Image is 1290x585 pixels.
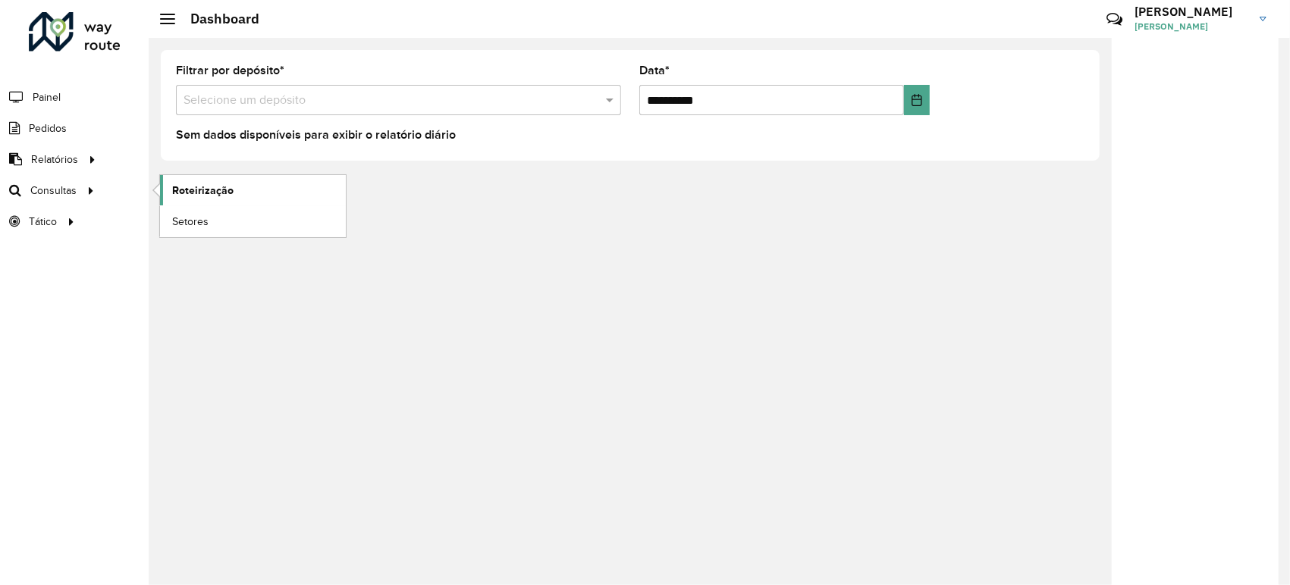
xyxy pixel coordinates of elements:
[904,85,930,115] button: Choose Date
[160,175,346,205] a: Roteirização
[639,61,670,80] label: Data
[31,152,78,167] span: Relatórios
[33,89,61,105] span: Painel
[30,183,77,199] span: Consultas
[175,11,259,27] h2: Dashboard
[172,183,234,199] span: Roteirização
[160,206,346,236] a: Setores
[176,126,456,144] label: Sem dados disponíveis para exibir o relatório diário
[176,61,284,80] label: Filtrar por depósito
[1098,3,1131,36] a: Contato Rápido
[1135,20,1248,33] span: [PERSON_NAME]
[29,214,57,230] span: Tático
[29,120,67,136] span: Pedidos
[1135,5,1248,19] h3: [PERSON_NAME]
[172,214,209,230] span: Setores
